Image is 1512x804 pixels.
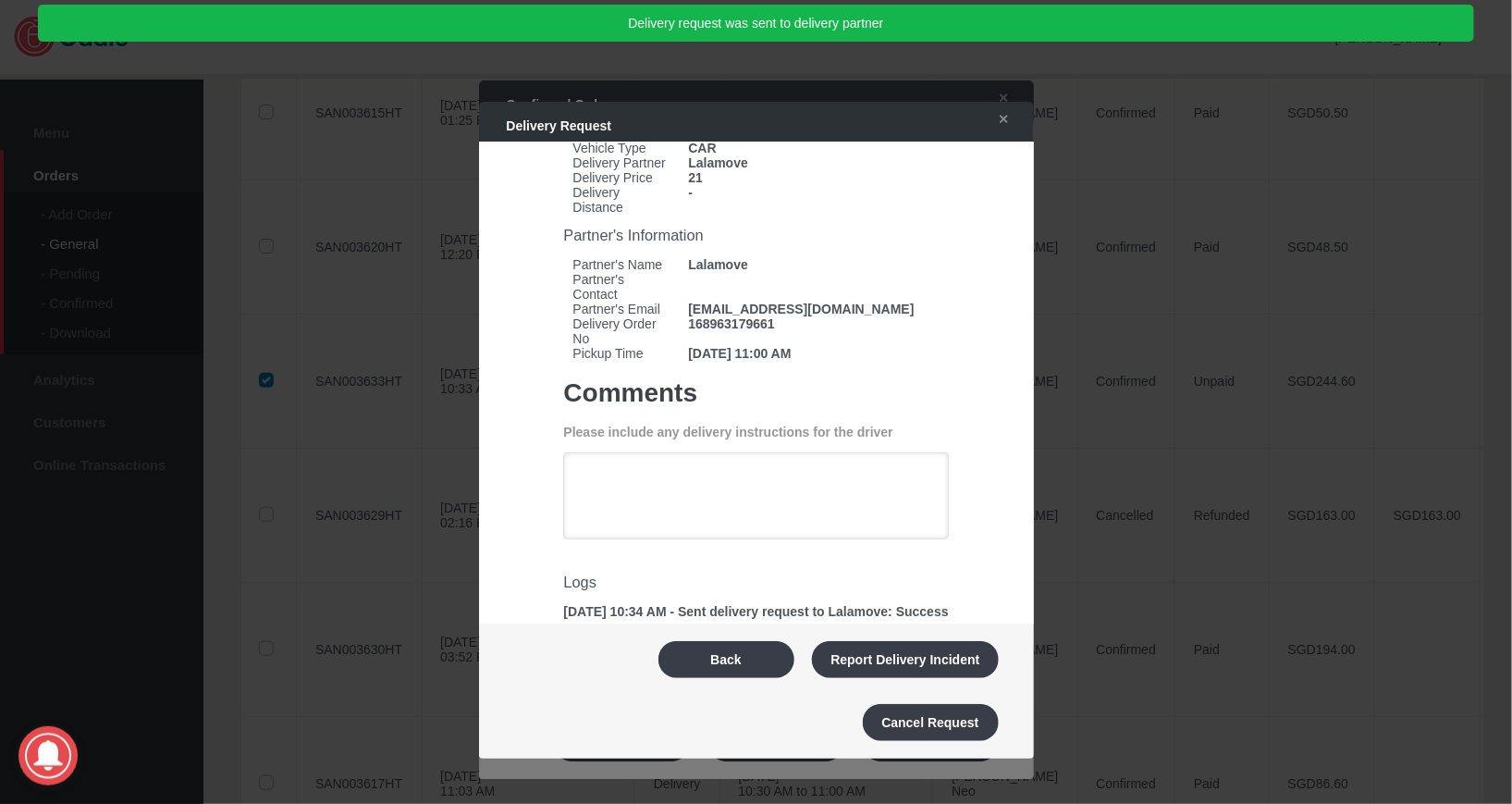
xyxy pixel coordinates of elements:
[679,155,948,170] span: Lalamove
[563,227,948,244] h3: Partner's Information
[679,346,948,361] span: [DATE] 11:00 AM
[38,5,1474,42] div: Delivery request was sent to delivery partner
[563,141,679,155] strong: Vehicle Type
[679,141,948,155] span: CAR
[563,185,679,215] strong: Delivery Distance
[863,704,999,741] button: Cancel Request
[563,257,679,272] strong: Partner's Name
[563,272,679,302] strong: Partner's Contact
[563,155,679,170] strong: Delivery Partner
[563,170,679,185] strong: Delivery Price
[488,109,971,142] div: Delivery Request
[563,378,948,408] h1: Comments
[658,641,794,678] button: Back
[679,185,948,200] span: -
[563,316,679,346] strong: Delivery Order No
[563,574,948,591] h3: Logs
[679,316,948,331] span: 168963179661
[812,641,998,678] button: Report Delivery Incident
[980,103,1019,136] a: ✕
[679,302,948,316] span: [EMAIL_ADDRESS][DOMAIN_NAME]
[563,425,948,439] p: Please include any delivery instructions for the driver
[563,604,948,619] p: [DATE] 10:34 AM - Sent delivery request to Lalamove: Success
[679,170,948,185] span: 21
[563,346,679,361] strong: Pickup Time
[679,257,948,272] span: Lalamove
[563,302,679,316] strong: Partner's Email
